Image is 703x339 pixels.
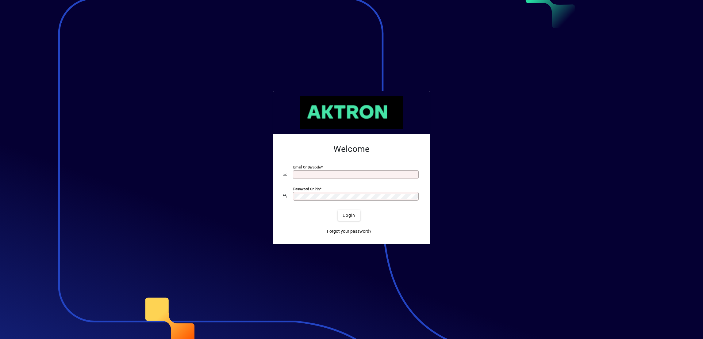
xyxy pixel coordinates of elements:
mat-label: Password or Pin [293,187,320,191]
a: Forgot your password? [325,226,374,237]
span: Login [343,212,355,219]
span: Forgot your password? [327,228,371,235]
h2: Welcome [283,144,420,154]
mat-label: Email or Barcode [293,165,321,169]
button: Login [338,210,360,221]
